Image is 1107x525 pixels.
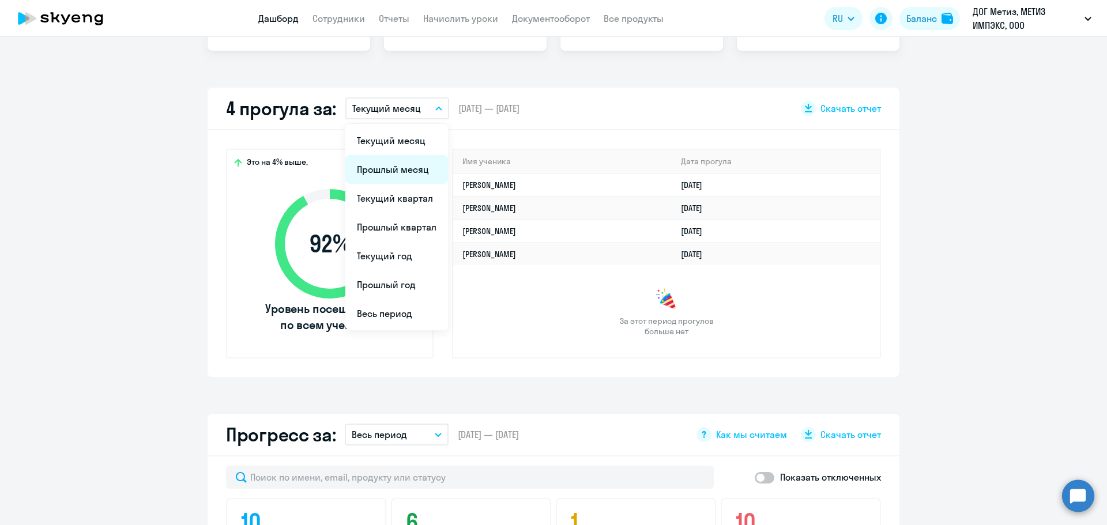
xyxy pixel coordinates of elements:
[312,13,365,24] a: Сотрудники
[820,428,881,441] span: Скачать отчет
[681,249,711,259] a: [DATE]
[681,203,711,213] a: [DATE]
[672,150,880,173] th: Дата прогула
[681,180,711,190] a: [DATE]
[942,13,953,24] img: balance
[379,13,409,24] a: Отчеты
[967,5,1097,32] button: ДОГ Метиз, МЕТИЗ ИМПЭКС, ООО
[462,180,516,190] a: [PERSON_NAME]
[352,428,407,441] p: Весь период
[345,424,449,445] button: Весь период
[462,249,516,259] a: [PERSON_NAME]
[345,124,448,330] ul: RU
[226,423,336,446] h2: Прогресс за:
[512,13,590,24] a: Документооборот
[618,316,715,337] span: За этот период прогулов больше нет
[973,5,1080,32] p: ДОГ Метиз, МЕТИЗ ИМПЭКС, ООО
[899,7,960,30] button: Балансbalance
[345,97,449,119] button: Текущий месяц
[458,102,519,115] span: [DATE] — [DATE]
[655,288,678,311] img: congrats
[458,428,519,441] span: [DATE] — [DATE]
[604,13,664,24] a: Все продукты
[226,466,714,489] input: Поиск по имени, email, продукту или статусу
[247,157,308,171] span: Это на 4% выше,
[263,230,396,258] span: 92 %
[423,13,498,24] a: Начислить уроки
[824,7,863,30] button: RU
[906,12,937,25] div: Баланс
[681,226,711,236] a: [DATE]
[258,13,299,24] a: Дашборд
[833,12,843,25] span: RU
[780,470,881,484] p: Показать отключенных
[820,102,881,115] span: Скачать отчет
[352,101,421,115] p: Текущий месяц
[716,428,787,441] span: Как мы считаем
[263,301,396,333] span: Уровень посещаемости по всем ученикам
[462,226,516,236] a: [PERSON_NAME]
[226,97,336,120] h2: 4 прогула за:
[462,203,516,213] a: [PERSON_NAME]
[453,150,672,173] th: Имя ученика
